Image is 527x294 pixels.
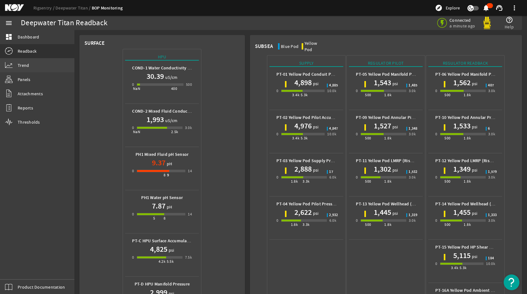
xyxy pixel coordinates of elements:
span: 1,532 [408,170,417,174]
h1: 1,543 [374,78,391,88]
span: 1,319 [408,213,417,217]
b: COND-1 Water Conductivity Sensor [132,65,201,71]
b: PT-D HPU Manifold Pressure [135,281,190,287]
div: 1.8k [464,221,471,228]
b: COND-2 Mixed Fluid Conductivity Sensor [132,108,213,114]
div: 500 [444,135,450,141]
div: 3.0k [409,131,416,137]
h1: 1,533 [453,121,471,131]
div: 1.8k [291,178,298,185]
div: 500 [365,135,371,141]
span: Attachments [18,91,43,97]
span: Explore [446,5,460,11]
div: 0 [356,217,358,224]
span: psi [471,253,478,260]
div: 10.0k [327,131,336,137]
div: 0 [435,217,437,224]
span: Help [505,24,514,30]
div: Surface [84,40,105,46]
div: Subsea [255,43,273,50]
div: NaN [133,85,140,92]
span: 1,333 [488,213,497,217]
span: psi [391,167,398,173]
div: 500 [365,92,371,98]
h1: 4,898 [294,78,312,88]
span: psi [312,167,319,173]
h1: 4,825 [150,244,167,254]
div: 1.8k [384,221,391,228]
b: PT-13 Yellow Pod Wellhead (Stack) Connector Regulator Pilot Pressure [356,201,495,207]
div: 500 [186,81,192,88]
div: Blue Pod [281,43,298,50]
div: 9 [167,172,169,178]
b: PT-15 Yellow Pod HP Shear Ram Pressure [435,244,516,250]
span: Reports [18,105,33,111]
div: 500 [444,178,450,185]
div: 14 [188,211,192,217]
div: 5 [153,215,155,221]
span: 6 [488,127,490,131]
div: 0 [435,88,437,94]
div: 1.8k [464,135,471,141]
h1: 30.39 [147,71,164,81]
span: psi [312,124,319,130]
mat-icon: notifications [482,4,490,12]
h1: 9.37 [152,158,165,168]
b: PT-11 Yellow Pod LMRP (Riser) Connector Regulator Pilot Pressure [356,158,486,164]
div: 0 [276,174,278,180]
div: HPU [125,54,199,61]
div: 0 [435,174,437,180]
h1: 1,349 [453,164,471,174]
div: 0 [356,174,358,180]
h1: 4,976 [294,121,312,131]
span: 184 [488,256,494,260]
b: PT-03 Yellow Pod Supply Pressure [276,158,343,164]
span: 4,885 [329,84,338,87]
span: psi [391,210,398,216]
mat-icon: support_agent [495,4,503,12]
span: Dashboard [18,34,39,40]
div: 1.8k [384,135,391,141]
span: uS/cm [164,74,177,80]
div: Regulator Pilot [349,60,423,67]
div: 0 [356,88,358,94]
a: Rigsentry [33,5,55,11]
span: psi [391,124,398,130]
div: 0 [356,131,358,137]
span: Readback [18,48,37,54]
b: PT-05 Yellow Pod Manifold Pilot Pressure [356,71,437,77]
span: psi [391,80,398,87]
b: PT-16A Yellow Pod Ambient Temperature [435,287,516,293]
div: 3.0k [409,88,416,94]
div: 5.3k [460,265,467,271]
div: 7.5k [185,254,192,261]
div: 3.0k [409,217,416,224]
button: more_vert [507,0,522,15]
span: Thresholds [18,119,40,125]
div: Deepwater Titan Readback [21,20,107,26]
span: psi [471,124,478,130]
span: uS/cm [164,117,177,124]
span: psi [471,167,478,173]
div: 3.3k [303,221,310,228]
span: Trend [18,62,29,68]
span: psi [167,247,174,253]
h1: 1,302 [374,164,391,174]
div: 3.4k [451,265,458,271]
span: 17 [329,170,333,174]
div: 3.0k [185,125,192,131]
h1: 2,888 [294,164,312,174]
div: 1.8k [464,92,471,98]
span: 4,847 [329,127,338,131]
div: 0 [132,125,134,131]
div: 5.3k [301,92,308,98]
div: 10.0k [486,261,495,267]
b: PT-02 Yellow Pod Pilot Accumulator Pressure [276,115,365,121]
div: NaN [133,129,140,135]
img: Yellowpod.svg [481,17,493,29]
button: Explore [432,3,462,13]
button: Open Resource Center [504,274,519,290]
div: Supply [269,60,343,67]
b: PT-04 Yellow Pod Pilot Pressure [276,201,339,207]
mat-icon: dashboard [5,33,13,41]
